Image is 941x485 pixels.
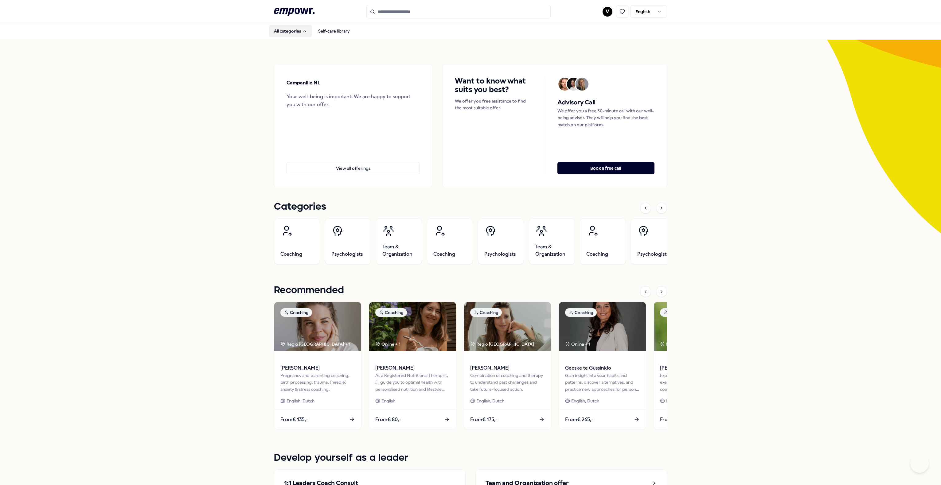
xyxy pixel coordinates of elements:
a: Psychologists [325,218,371,264]
a: Psychologists [478,218,524,264]
div: Coaching [280,308,312,317]
div: Regio [GEOGRAPHIC_DATA] [470,341,535,347]
span: English, Dutch [287,398,314,404]
img: package image [274,302,361,351]
a: package imageCoachingRegio [GEOGRAPHIC_DATA] [PERSON_NAME]Combination of coaching and therapy to ... [464,302,551,429]
span: Team & Organization [382,243,416,258]
div: Coaching [470,308,502,317]
span: Psychologists [331,250,363,258]
div: Online + 1 [565,341,590,347]
img: package image [464,302,551,351]
img: package image [559,302,646,351]
a: package imageCoachingOnline + 1[PERSON_NAME]As a Registered Nutritional Therapist, I'll guide you... [369,302,456,429]
div: Regio [GEOGRAPHIC_DATA] + 1 [280,341,350,347]
div: Coaching [660,308,692,317]
span: [PERSON_NAME] [470,364,545,372]
div: Coaching [565,308,597,317]
a: Psychologists [631,218,677,264]
a: Coaching [427,218,473,264]
div: Experienced top coach specializing in executive, career, and leadership coaching, helping profess... [660,372,735,393]
span: Psychologists [484,250,516,258]
h1: Categories [274,199,326,215]
a: Team & Organization [529,218,575,264]
span: From € 210,- [660,416,688,424]
span: From € 175,- [470,416,498,424]
a: package imageCoachingRegio [GEOGRAPHIC_DATA] [PERSON_NAME]Experienced top coach specializing in e... [654,302,741,429]
h4: Want to know what suits you best? [455,77,533,94]
div: As a Registered Nutritional Therapist, I'll guide you to optimal health with personalised nutriti... [375,372,450,393]
button: All categories [269,25,312,37]
span: English, Dutch [571,398,599,404]
input: Search for products, categories or subcategories [366,5,551,18]
div: Gain insight into your habits and patterns, discover alternatives, and practice new approaches fo... [565,372,640,393]
span: English, Dutch [666,398,694,404]
img: Avatar [567,78,580,91]
span: From € 80,- [375,416,401,424]
img: package image [654,302,741,351]
span: Geeske te Gussinklo [565,364,640,372]
span: Psychologists [637,250,669,258]
h1: Develop yourself as a leader [274,450,667,466]
img: Avatar [576,78,588,91]
div: Regio [GEOGRAPHIC_DATA] [660,341,725,347]
a: Coaching [580,218,626,264]
button: View all offerings [287,162,420,174]
span: From € 135,- [280,416,308,424]
a: Coaching [274,218,320,264]
p: We offer you a free 30-minute call with our well-being advisor. They will help you find the best ... [557,107,654,128]
h1: Recommended [274,283,344,298]
a: Team & Organization [376,218,422,264]
span: [PERSON_NAME] [375,364,450,372]
span: [PERSON_NAME] [280,364,355,372]
a: Self-care library [313,25,355,37]
a: package imageCoachingRegio [GEOGRAPHIC_DATA] + 1[PERSON_NAME]Pregnancy and parenting coaching, bi... [274,302,361,429]
div: Pregnancy and parenting coaching, birth processing, trauma, (needle) anxiety & stress coaching. [280,372,355,393]
span: [PERSON_NAME] [660,364,735,372]
span: Coaching [280,250,302,258]
iframe: Help Scout Beacon - Open [910,454,929,473]
p: Campanille NL [287,79,320,87]
a: View all offerings [287,152,420,174]
div: Your well-being is important! We are happy to support you with our offer. [287,93,420,108]
h5: Advisory Call [557,98,654,107]
p: We offer you free assistance to find the most suitable offer. [455,98,533,111]
span: Team & Organization [535,243,568,258]
div: Coaching [375,308,407,317]
span: English, Dutch [476,398,504,404]
nav: Main [269,25,355,37]
span: English [381,398,395,404]
span: Coaching [586,250,608,258]
span: Coaching [433,250,455,258]
img: package image [369,302,456,351]
span: From € 265,- [565,416,593,424]
button: Book a free call [557,162,654,174]
button: V [603,7,612,17]
a: package imageCoachingOnline + 1Geeske te GussinkloGain insight into your habits and patterns, dis... [559,302,646,429]
img: Avatar [558,78,571,91]
div: Combination of coaching and therapy to understand past challenges and take future-focused action. [470,372,545,393]
div: Online + 1 [375,341,400,347]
